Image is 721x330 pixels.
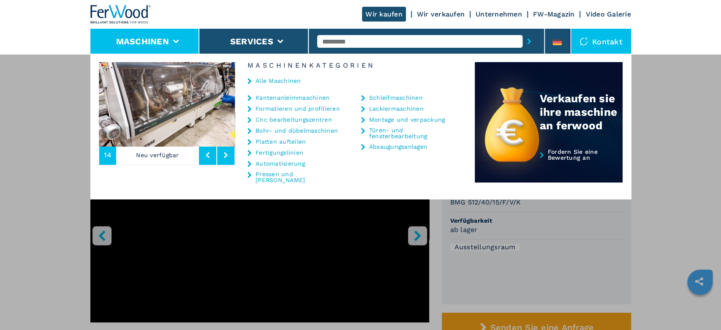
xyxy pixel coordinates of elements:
img: Ferwood [90,5,151,24]
a: FW-Magazin [533,10,575,18]
a: Platten aufteilen [256,139,306,145]
button: Services [230,36,273,46]
div: Verkaufen sie ihre maschine an ferwood [540,92,623,132]
a: Wir kaufen [362,7,406,22]
a: Schleifmaschinen [369,95,423,101]
button: submit-button [522,32,536,51]
a: Bohr- und dübelmaschinen [256,128,338,134]
a: Video Galerie [585,10,631,18]
a: Montage und verpackung [369,117,445,123]
a: Kantenanleimmaschinen [256,95,329,101]
a: Fordern Sie eine Bewertung an [475,149,623,183]
a: Türen- und fensterbearbeitung [369,127,454,139]
h6: Maschinenkategorien [235,62,475,69]
img: image [99,62,235,147]
a: Absaugungsanlagen [369,144,427,150]
a: Fertigungslinien [256,150,303,155]
a: Formatieren und profilieren [256,106,340,112]
a: Pressen und [PERSON_NAME] [256,171,340,183]
a: Wir verkaufen [417,10,465,18]
a: Unternehmen [476,10,522,18]
button: Maschinen [116,36,169,46]
a: Automatisierung [256,161,305,166]
img: image [235,62,371,147]
a: Cnc bearbeitungszentren [256,117,332,123]
div: Kontakt [571,29,631,54]
img: Kontakt [580,37,588,46]
p: Neu verfügbar [116,145,199,165]
span: 14 [104,151,112,159]
a: Alle Maschinen [256,78,301,84]
a: Lackiermaschinen [369,106,424,112]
